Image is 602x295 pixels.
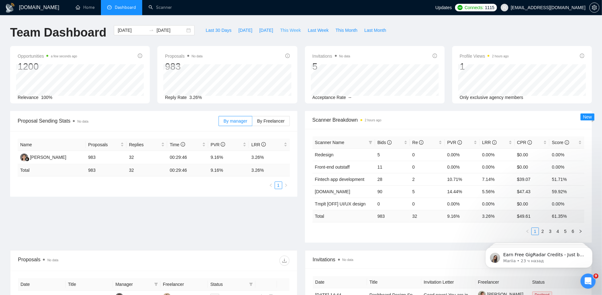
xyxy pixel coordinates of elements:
button: left [524,228,531,235]
span: download [280,258,289,263]
iframe: Intercom notifications сообщение [476,234,602,278]
span: Last Week [308,27,329,34]
span: PVR [447,140,462,145]
td: 983 [86,164,126,176]
td: 0.00% [445,148,480,161]
span: This Week [280,27,301,34]
div: 983 [165,61,202,72]
td: 51.71% [549,173,584,185]
span: info-circle [580,54,584,58]
th: Status [530,276,584,288]
a: homeHome [76,5,95,10]
td: 9.16 % [208,164,249,176]
th: Name [18,139,86,151]
td: 0.00% [549,161,584,173]
span: CPR [517,140,532,145]
div: 1200 [18,61,77,72]
time: 2 hours ago [492,55,509,58]
button: [DATE] [235,25,256,35]
span: LRR [482,140,497,145]
span: info-circle [433,54,437,58]
span: right [579,229,582,233]
span: [DATE] [259,27,273,34]
input: Start date [118,27,146,34]
td: 3.26 % [249,164,289,176]
span: -- [348,95,351,100]
button: Last Week [304,25,332,35]
button: setting [589,3,599,13]
button: right [577,228,584,235]
li: 5 [562,228,569,235]
div: 1 [460,61,509,72]
iframe: Intercom live chat [581,274,596,289]
span: info-circle [387,140,392,145]
a: 3 [547,228,554,235]
li: Previous Page [524,228,531,235]
span: 100% [41,95,52,100]
a: Fintech app development [315,177,365,182]
td: $0.00 [515,198,550,210]
span: info-circle [492,140,497,145]
span: filter [369,141,372,144]
td: 0.00% [480,198,515,210]
td: 983 [375,210,410,222]
span: By manager [224,119,247,124]
td: 0 [410,198,445,210]
td: 7.14% [480,173,515,185]
span: left [526,229,529,233]
td: 28 [375,173,410,185]
span: LRR [251,142,266,147]
td: 5 [410,185,445,198]
span: user [502,5,507,10]
span: 3.26% [190,95,202,100]
th: Invitation Letter [421,276,476,288]
span: Score [552,140,569,145]
span: setting [590,5,599,10]
span: filter [249,282,253,286]
span: info-circle [565,140,569,145]
button: This Month [332,25,361,35]
span: 1115 [485,4,494,11]
span: Status [210,281,247,288]
span: This Month [336,27,357,34]
td: 61.35 % [549,210,584,222]
span: [DATE] [238,27,252,34]
a: setting [589,5,599,10]
span: No data [47,258,58,262]
span: right [284,183,288,187]
span: info-circle [261,142,266,147]
td: Total [313,210,375,222]
div: [PERSON_NAME] [30,154,66,161]
li: 2 [539,228,546,235]
li: 1 [275,182,282,189]
span: New [583,114,592,119]
span: info-circle [138,54,142,58]
button: This Week [277,25,304,35]
td: 0.00% [445,198,480,210]
td: 9.16 % [445,210,480,222]
span: No data [77,120,88,123]
td: 32 [126,164,167,176]
span: info-circle [458,140,462,145]
a: 6 [570,228,576,235]
td: 3.26 % [480,210,515,222]
a: Tmplt [OFF] UI/UX design [315,201,366,206]
th: Freelancer [476,276,530,288]
span: Invitations [313,256,584,263]
span: Profile Views [460,52,509,60]
span: Manager [115,281,152,288]
a: 2 [539,228,546,235]
button: [DATE] [256,25,277,35]
span: filter [367,138,374,147]
td: 0 [410,148,445,161]
span: Replies [129,141,160,148]
span: By Freelancer [257,119,284,124]
span: filter [248,280,254,289]
a: Front-end outstaff [315,165,350,170]
a: Redesign [315,152,334,157]
td: Total [18,164,86,176]
span: Invitations [313,52,350,60]
td: 0.00% [549,148,584,161]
